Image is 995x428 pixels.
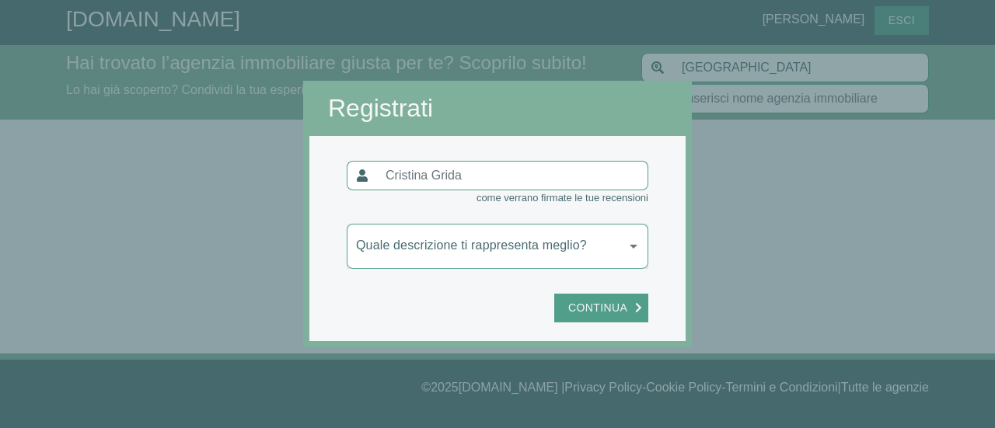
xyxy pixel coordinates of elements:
input: Cristina Grida [376,161,648,190]
span: Continua [560,298,635,318]
h2: Registrati [328,93,667,123]
div: come verrano firmate le tue recensioni [347,190,648,206]
button: Continua [554,294,648,322]
div: ​ [347,224,648,269]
